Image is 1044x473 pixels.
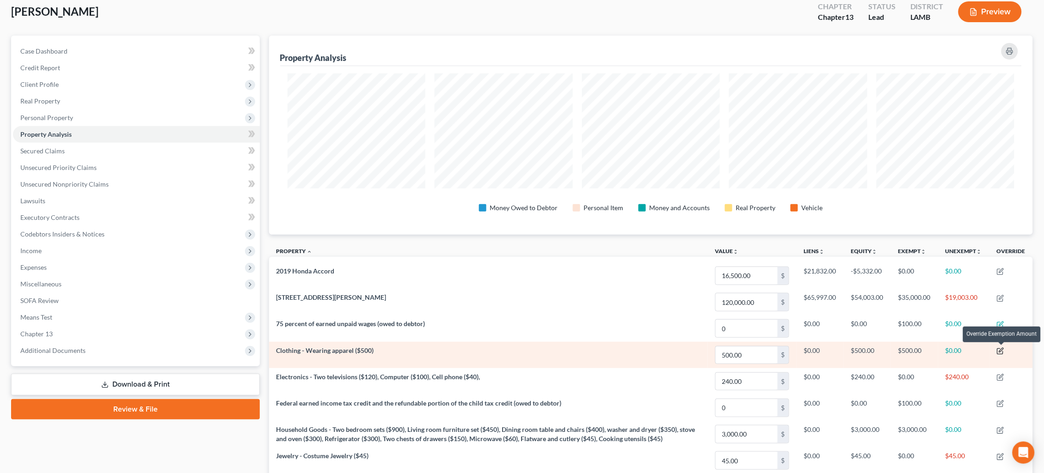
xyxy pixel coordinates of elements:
div: Lead [868,12,896,23]
span: [PERSON_NAME] [11,5,98,18]
input: 0.00 [716,425,778,443]
div: Override Exemption Amount [963,327,1041,342]
td: $21,832.00 [797,262,844,289]
div: Property Analysis [280,52,347,63]
a: Download & Print [11,374,260,395]
div: LAMB [910,12,944,23]
span: Electronics - Two televisions ($120), Computer ($100), Cell phone ($40), [276,373,480,381]
div: $ [778,452,789,469]
a: Lawsuits [13,193,260,209]
i: unfold_more [733,249,739,255]
a: Executory Contracts [13,209,260,226]
i: unfold_more [819,249,825,255]
input: 0.00 [716,320,778,337]
td: $0.00 [938,394,989,421]
span: Federal earned income tax credit and the refundable portion of the child tax credit (owed to debtor) [276,399,562,407]
a: Unexemptunfold_more [946,248,982,255]
td: $0.00 [844,315,891,342]
td: $240.00 [938,368,989,394]
button: Preview [958,1,1022,22]
span: Secured Claims [20,147,65,155]
span: Credit Report [20,64,60,72]
a: Exemptunfold_more [898,248,927,255]
div: Real Property [736,203,776,212]
span: Unsecured Priority Claims [20,164,97,171]
a: Case Dashboard [13,43,260,60]
div: $ [778,373,789,390]
span: Household Goods - Two bedroom sets ($900), Living room furniture set ($450), Dining room table an... [276,425,695,443]
td: $65,997.00 [797,289,844,315]
div: $ [778,267,789,285]
td: $0.00 [797,421,844,447]
th: Override [989,242,1033,263]
span: Client Profile [20,80,59,88]
div: Money Owed to Debtor [490,203,558,212]
td: $0.00 [844,394,891,421]
input: 0.00 [716,373,778,390]
span: Means Test [20,313,52,321]
span: Miscellaneous [20,280,61,288]
td: $3,000.00 [844,421,891,447]
span: Unsecured Nonpriority Claims [20,180,109,188]
td: $0.00 [938,262,989,289]
span: Expenses [20,263,47,271]
span: Codebtors Insiders & Notices [20,230,104,238]
td: $0.00 [891,262,938,289]
span: 13 [845,12,854,21]
span: Chapter 13 [20,330,53,338]
td: $100.00 [891,394,938,421]
input: 0.00 [716,293,778,311]
td: $35,000.00 [891,289,938,315]
div: Open Intercom Messenger [1013,442,1035,464]
span: Lawsuits [20,197,45,205]
td: $240.00 [844,368,891,394]
td: $0.00 [938,315,989,342]
div: $ [778,346,789,364]
i: unfold_more [921,249,927,255]
i: unfold_more [872,249,878,255]
a: Review & File [11,399,260,419]
span: Jewelry - Costume Jewelry ($45) [276,452,369,460]
span: Real Property [20,97,60,105]
input: 0.00 [716,452,778,469]
td: $0.00 [797,315,844,342]
div: Chapter [818,1,854,12]
td: $19,003.00 [938,289,989,315]
span: SOFA Review [20,297,59,304]
span: Executory Contracts [20,213,80,221]
span: Case Dashboard [20,47,68,55]
div: $ [778,399,789,417]
div: Personal Item [584,203,624,212]
a: Credit Report [13,60,260,76]
a: Liensunfold_more [804,248,825,255]
input: 0.00 [716,399,778,417]
span: Additional Documents [20,346,86,354]
a: Secured Claims [13,143,260,159]
div: $ [778,320,789,337]
a: Property expand_less [276,248,313,255]
div: District [910,1,944,12]
td: $3,000.00 [891,421,938,447]
td: $0.00 [797,368,844,394]
span: Personal Property [20,114,73,121]
div: Chapter [818,12,854,23]
td: $0.00 [797,342,844,368]
a: SOFA Review [13,292,260,309]
span: Property Analysis [20,130,72,138]
td: $0.00 [938,421,989,447]
span: 75 percent of earned unpaid wages (owed to debtor) [276,320,425,327]
span: Clothing - Wearing apparel ($500) [276,346,374,354]
a: Equityunfold_more [851,248,878,255]
td: $500.00 [844,342,891,368]
i: unfold_more [976,249,982,255]
input: 0.00 [716,346,778,364]
div: Status [868,1,896,12]
td: $0.00 [938,342,989,368]
div: Vehicle [802,203,823,212]
td: $54,003.00 [844,289,891,315]
div: Money and Accounts [650,203,710,212]
span: [STREET_ADDRESS][PERSON_NAME] [276,293,387,301]
td: $0.00 [891,368,938,394]
input: 0.00 [716,267,778,285]
div: $ [778,293,789,311]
